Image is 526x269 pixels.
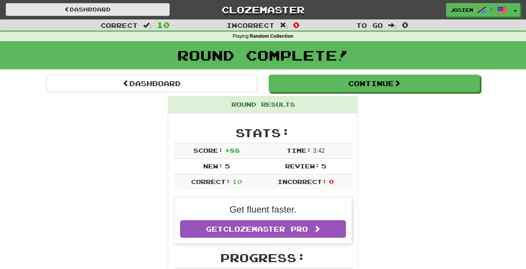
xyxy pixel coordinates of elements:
span: : [143,22,151,29]
span: : [388,22,397,29]
span: 0 [329,178,334,185]
span: 10 [157,20,170,29]
h2: Progress: [174,251,352,264]
span: 0 [402,20,408,29]
span: JosieM [450,6,473,13]
p: Get fluent faster. [180,203,346,216]
a: Dashboard [6,3,170,16]
span: Clozemaster Pro [223,225,308,233]
span: 10 [232,178,242,185]
span: Incorrect: [277,178,327,185]
span: To go [356,21,383,29]
span: 3 : 42 [313,147,325,154]
strong: Random Collection [250,34,293,39]
span: 5 [225,162,230,170]
span: Correct [100,21,138,29]
span: : [280,22,288,29]
span: Time: [287,147,311,154]
span: / [490,6,494,11]
span: 0 [293,20,300,29]
button: Continue [269,75,480,92]
a: GetClozemaster Pro [180,220,346,238]
div: Round Results [168,96,358,113]
span: New: [203,162,223,170]
h1: Round Complete! [3,48,523,63]
h2: Stats: [174,126,352,139]
span: 5 [321,162,326,170]
span: + 88 [225,147,240,154]
span: Incorrect [226,21,274,29]
span: Correct: [191,178,231,185]
a: Dashboard [46,75,257,92]
span: Score: [193,147,223,154]
span: Review: [285,162,320,170]
a: JosieM / [446,3,511,17]
a: Clozemaster [181,3,345,16]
